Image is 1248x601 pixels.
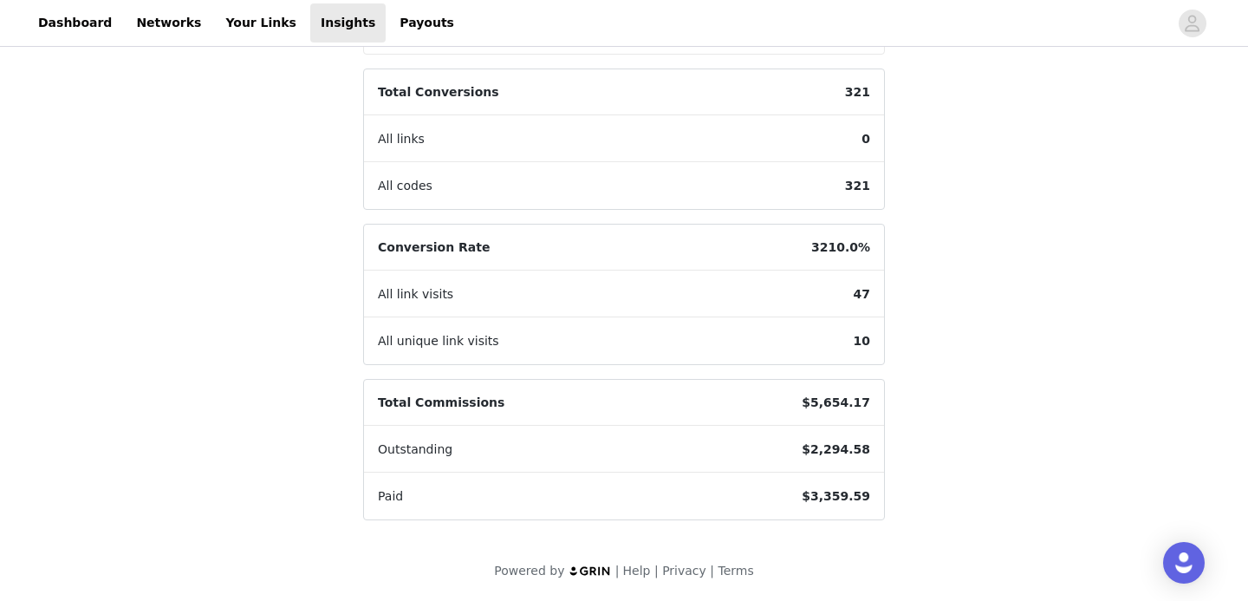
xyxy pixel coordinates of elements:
[389,3,465,42] a: Payouts
[797,225,884,271] span: 3210.0%
[840,271,884,317] span: 47
[831,163,884,209] span: 321
[788,427,884,473] span: $2,294.58
[364,380,518,426] span: Total Commissions
[623,564,651,578] a: Help
[364,163,446,209] span: All codes
[28,3,122,42] a: Dashboard
[1163,542,1205,584] div: Open Intercom Messenger
[364,225,504,271] span: Conversion Rate
[364,427,466,473] span: Outstanding
[710,564,714,578] span: |
[662,564,706,578] a: Privacy
[615,564,620,578] span: |
[840,318,884,364] span: 10
[654,564,659,578] span: |
[831,69,884,115] span: 321
[364,271,467,317] span: All link visits
[310,3,386,42] a: Insights
[718,564,753,578] a: Terms
[215,3,307,42] a: Your Links
[126,3,211,42] a: Networks
[364,116,439,162] span: All links
[364,318,513,364] span: All unique link visits
[364,69,513,115] span: Total Conversions
[1184,10,1200,37] div: avatar
[569,565,612,577] img: logo
[848,116,884,162] span: 0
[788,380,884,426] span: $5,654.17
[788,474,884,519] span: $3,359.59
[494,564,564,578] span: Powered by
[364,474,417,519] span: Paid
